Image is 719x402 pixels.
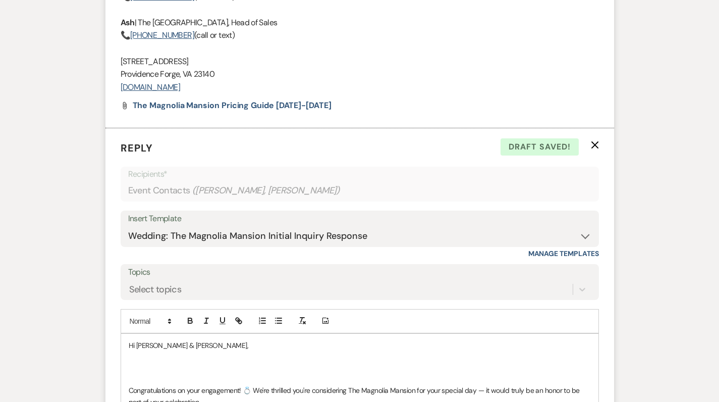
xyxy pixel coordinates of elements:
span: Providence Forge, VA 23140 [121,69,214,79]
a: The Magnolia Mansion Pricing Guide [DATE]-[DATE] [133,102,331,110]
p: Hi [PERSON_NAME] & [PERSON_NAME], [129,340,591,351]
span: The Magnolia Mansion Pricing Guide [DATE]-[DATE] [133,100,331,111]
strong: Ash [121,17,135,28]
div: Insert Template [128,212,591,226]
span: Reply [121,141,153,155]
div: Event Contacts [128,181,591,200]
a: [PHONE_NUMBER] [130,30,194,40]
div: Select topics [129,282,182,296]
label: Topics [128,265,591,280]
span: [STREET_ADDRESS] [121,56,189,67]
a: [DOMAIN_NAME] [121,82,181,92]
span: ( [PERSON_NAME], [PERSON_NAME] ) [192,184,341,197]
span: Draft saved! [501,138,579,156]
a: Manage Templates [528,249,599,258]
p: 📞 (call or text) [121,29,599,42]
p: | The [GEOGRAPHIC_DATA], Head of Sales [121,16,599,29]
p: Recipients* [128,168,591,181]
